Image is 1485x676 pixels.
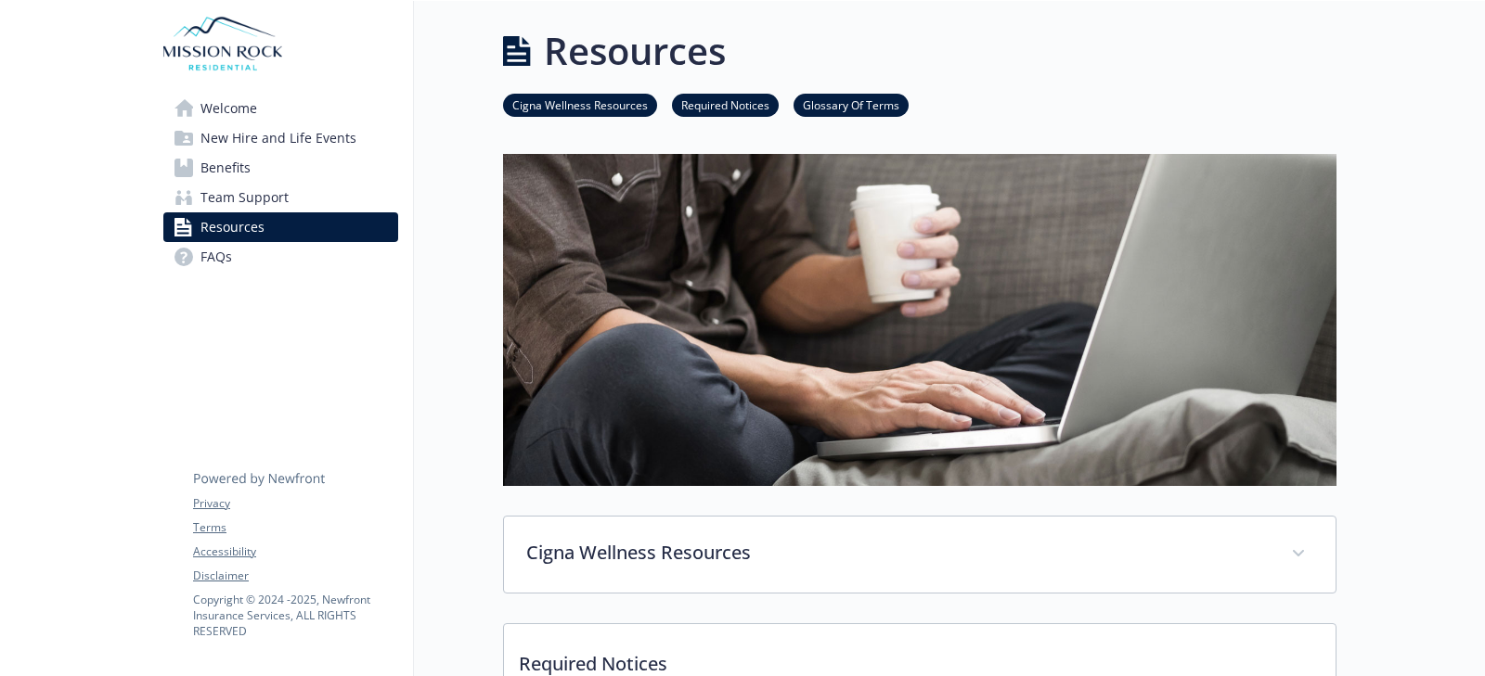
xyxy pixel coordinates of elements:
div: Cigna Wellness Resources [504,517,1336,593]
a: Privacy [193,495,397,512]
a: Glossary Of Terms [794,96,909,113]
a: Cigna Wellness Resources [503,96,657,113]
a: Team Support [163,183,398,212]
a: Disclaimer [193,568,397,584]
p: Copyright © 2024 - 2025 , Newfront Insurance Services, ALL RIGHTS RESERVED [193,592,397,639]
a: New Hire and Life Events [163,123,398,153]
a: Terms [193,519,397,536]
a: Benefits [163,153,398,183]
span: Benefits [200,153,251,183]
span: Resources [200,212,265,242]
span: Welcome [200,94,257,123]
a: Accessibility [193,543,397,560]
a: Welcome [163,94,398,123]
img: resources page banner [503,154,1336,486]
a: Resources [163,212,398,242]
span: Team Support [200,183,289,212]
span: New Hire and Life Events [200,123,356,153]
p: Cigna Wellness Resources [526,539,1269,567]
span: FAQs [200,242,232,272]
a: Required Notices [672,96,779,113]
h1: Resources [544,23,726,79]
a: FAQs [163,242,398,272]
